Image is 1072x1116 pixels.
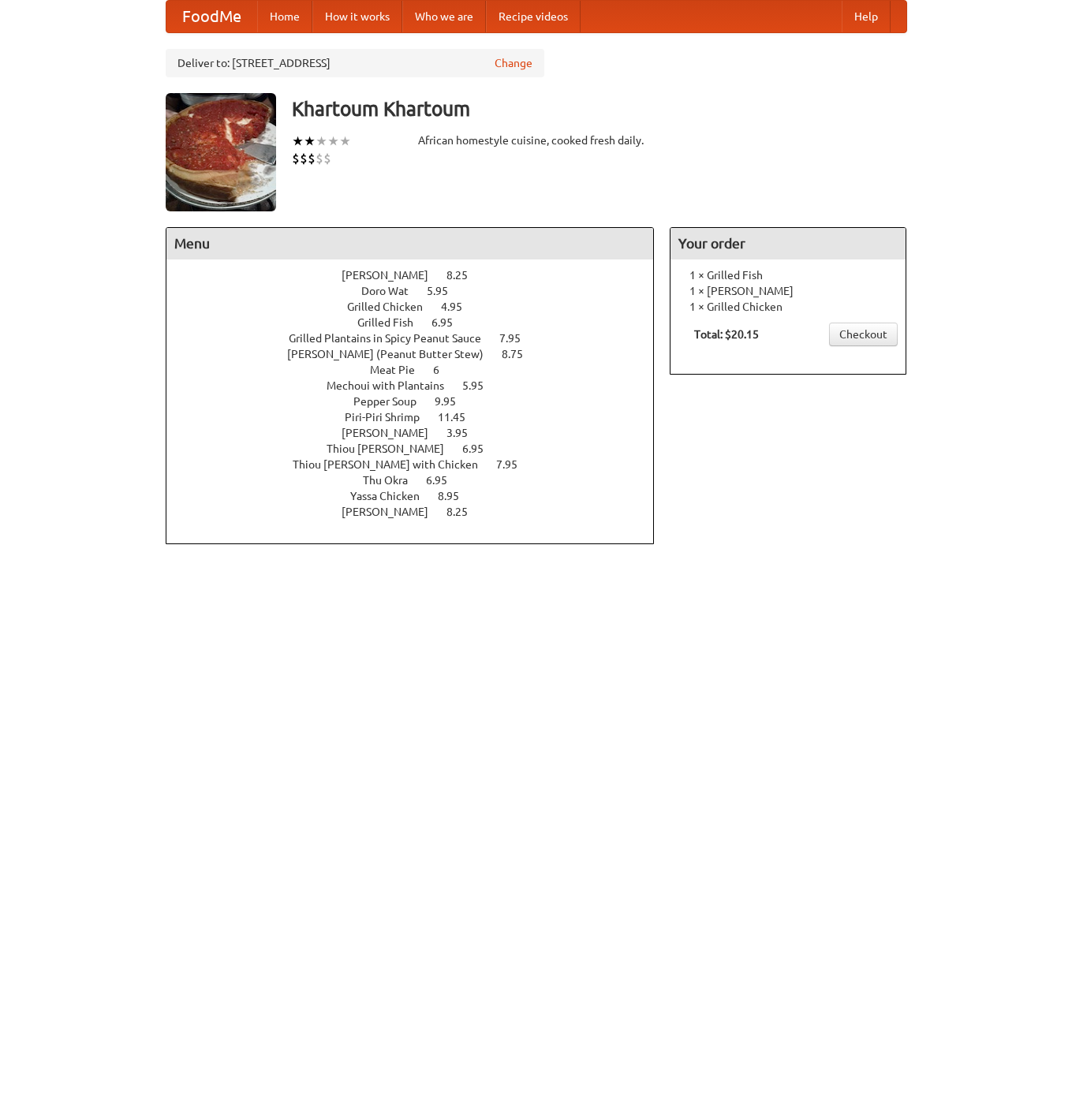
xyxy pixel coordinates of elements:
[678,267,898,283] li: 1 × Grilled Fish
[446,506,484,518] span: 8.25
[300,150,308,167] li: $
[166,228,654,259] h4: Menu
[353,395,485,408] a: Pepper Soup 9.95
[829,323,898,346] a: Checkout
[327,379,513,392] a: Mechoui with Plantains 5.95
[499,332,536,345] span: 7.95
[370,364,431,376] span: Meat Pie
[694,328,759,341] b: Total: $20.15
[446,269,484,282] span: 8.25
[342,427,497,439] a: [PERSON_NAME] 3.95
[166,93,276,211] img: angular.jpg
[327,442,513,455] a: Thiou [PERSON_NAME] 6.95
[363,474,424,487] span: Thu Okra
[435,395,472,408] span: 9.95
[446,427,484,439] span: 3.95
[323,150,331,167] li: $
[289,332,497,345] span: Grilled Plantains in Spicy Peanut Sauce
[418,133,655,148] div: African homestyle cuisine, cooked fresh daily.
[287,348,552,360] a: [PERSON_NAME] (Peanut Butter Stew) 8.75
[347,300,439,313] span: Grilled Chicken
[462,442,499,455] span: 6.95
[342,269,444,282] span: [PERSON_NAME]
[353,395,432,408] span: Pepper Soup
[293,458,494,471] span: Thiou [PERSON_NAME] with Chicken
[357,316,482,329] a: Grilled Fish 6.95
[316,133,327,150] li: ★
[316,150,323,167] li: $
[433,364,455,376] span: 6
[402,1,486,32] a: Who we are
[842,1,891,32] a: Help
[357,316,429,329] span: Grilled Fish
[361,285,424,297] span: Doro Wat
[327,442,460,455] span: Thiou [PERSON_NAME]
[345,411,435,424] span: Piri-Piri Shrimp
[350,490,435,502] span: Yassa Chicken
[287,348,499,360] span: [PERSON_NAME] (Peanut Butter Stew)
[670,228,906,259] h4: Your order
[350,490,488,502] a: Yassa Chicken 8.95
[345,411,495,424] a: Piri-Piri Shrimp 11.45
[166,49,544,77] div: Deliver to: [STREET_ADDRESS]
[304,133,316,150] li: ★
[496,458,533,471] span: 7.95
[289,332,550,345] a: Grilled Plantains in Spicy Peanut Sauce 7.95
[327,133,339,150] li: ★
[342,506,497,518] a: [PERSON_NAME] 8.25
[438,490,475,502] span: 8.95
[257,1,312,32] a: Home
[441,300,478,313] span: 4.95
[678,283,898,299] li: 1 × [PERSON_NAME]
[347,300,491,313] a: Grilled Chicken 4.95
[342,427,444,439] span: [PERSON_NAME]
[327,379,460,392] span: Mechoui with Plantains
[292,133,304,150] li: ★
[438,411,481,424] span: 11.45
[342,506,444,518] span: [PERSON_NAME]
[431,316,469,329] span: 6.95
[308,150,316,167] li: $
[292,150,300,167] li: $
[342,269,497,282] a: [PERSON_NAME] 8.25
[292,93,907,125] h3: Khartoum Khartoum
[293,458,547,471] a: Thiou [PERSON_NAME] with Chicken 7.95
[370,364,469,376] a: Meat Pie 6
[361,285,477,297] a: Doro Wat 5.95
[426,474,463,487] span: 6.95
[486,1,581,32] a: Recipe videos
[363,474,476,487] a: Thu Okra 6.95
[678,299,898,315] li: 1 × Grilled Chicken
[427,285,464,297] span: 5.95
[502,348,539,360] span: 8.75
[312,1,402,32] a: How it works
[339,133,351,150] li: ★
[495,55,532,71] a: Change
[166,1,257,32] a: FoodMe
[462,379,499,392] span: 5.95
